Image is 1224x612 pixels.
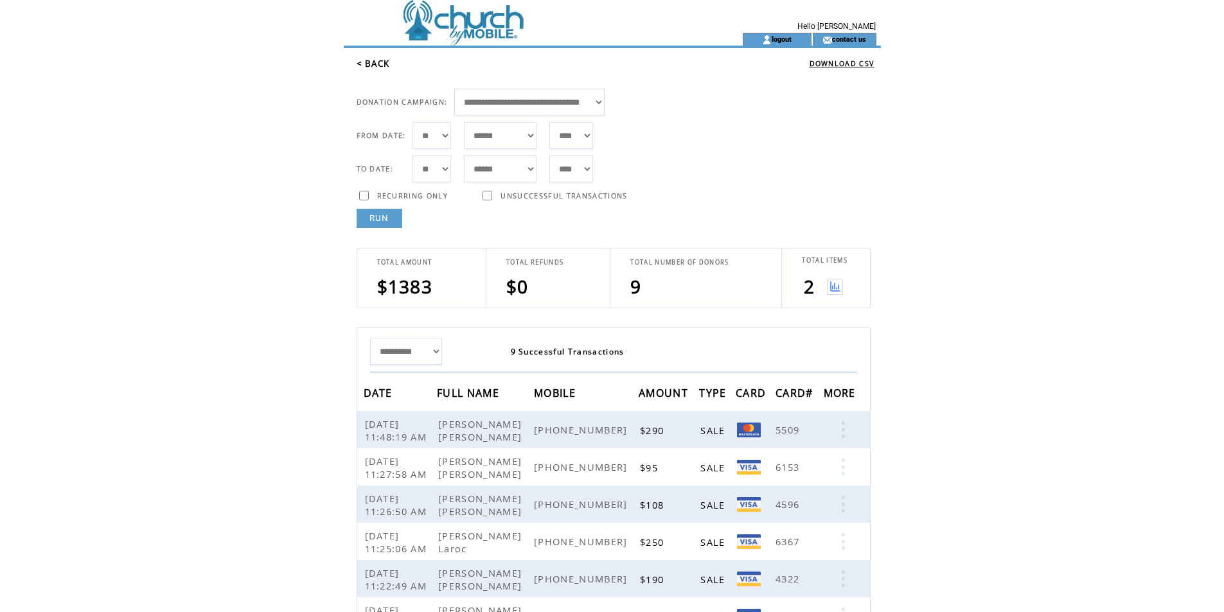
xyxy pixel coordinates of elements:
[365,492,430,518] span: [DATE] 11:26:50 AM
[377,191,448,200] span: RECURRING ONLY
[506,258,563,267] span: TOTAL REFUNDS
[640,498,667,511] span: $108
[776,460,803,473] span: 6153
[699,389,729,396] a: TYPE
[700,536,728,548] span: SALE
[377,258,432,267] span: TOTAL AMOUNT
[357,58,390,69] a: < BACK
[776,389,817,396] a: CARD#
[501,191,627,200] span: UNSUCCESSFUL TRANSACTIONS
[438,455,525,480] span: [PERSON_NAME] [PERSON_NAME]
[776,423,803,436] span: 5509
[534,460,631,473] span: [PHONE_NUMBER]
[630,258,729,267] span: TOTAL NUMBER OF DONORS
[737,423,761,437] img: Mastercard
[534,498,631,511] span: [PHONE_NUMBER]
[364,389,396,396] a: DATE
[737,460,761,475] img: Visa
[357,164,394,173] span: TO DATE:
[772,35,792,43] a: logout
[630,274,641,299] span: 9
[736,389,769,396] a: CARD
[639,383,691,407] span: AMOUNT
[822,35,832,45] img: contact_us_icon.gif
[737,534,761,549] img: Visa
[438,566,525,592] span: [PERSON_NAME] [PERSON_NAME]
[365,417,430,443] span: [DATE] 11:48:19 AM
[377,274,433,299] span: $1383
[776,498,803,511] span: 4596
[797,22,876,31] span: Hello [PERSON_NAME]
[437,383,502,407] span: FULL NAME
[700,498,728,511] span: SALE
[438,529,522,555] span: [PERSON_NAME] Laroc
[534,423,631,436] span: [PHONE_NUMBER]
[437,389,502,396] a: FULL NAME
[737,497,761,512] img: Visa
[776,383,817,407] span: CARD#
[700,424,728,437] span: SALE
[534,389,579,396] a: MOBILE
[699,383,729,407] span: TYPE
[640,424,667,437] span: $290
[810,59,874,68] a: DOWNLOAD CSV
[357,209,402,228] a: RUN
[640,573,667,586] span: $190
[438,492,525,518] span: [PERSON_NAME] [PERSON_NAME]
[365,566,430,592] span: [DATE] 11:22:49 AM
[511,346,625,357] span: 9 Successful Transactions
[832,35,866,43] a: contact us
[639,389,691,396] a: AMOUNT
[824,383,859,407] span: MORE
[802,256,847,265] span: TOTAL ITEMS
[534,383,579,407] span: MOBILE
[534,572,631,585] span: [PHONE_NUMBER]
[827,279,843,295] img: View graph
[438,417,525,443] span: [PERSON_NAME] [PERSON_NAME]
[776,535,803,548] span: 6367
[365,529,430,555] span: [DATE] 11:25:06 AM
[804,274,815,299] span: 2
[364,383,396,407] span: DATE
[534,535,631,548] span: [PHONE_NUMBER]
[776,572,803,585] span: 4322
[700,573,728,586] span: SALE
[357,98,448,107] span: DONATION CAMPAIGN:
[700,461,728,474] span: SALE
[762,35,772,45] img: account_icon.gif
[506,274,529,299] span: $0
[736,383,769,407] span: CARD
[365,455,430,480] span: [DATE] 11:27:58 AM
[640,536,667,548] span: $250
[357,131,406,140] span: FROM DATE:
[640,461,661,474] span: $95
[737,572,761,586] img: Visa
